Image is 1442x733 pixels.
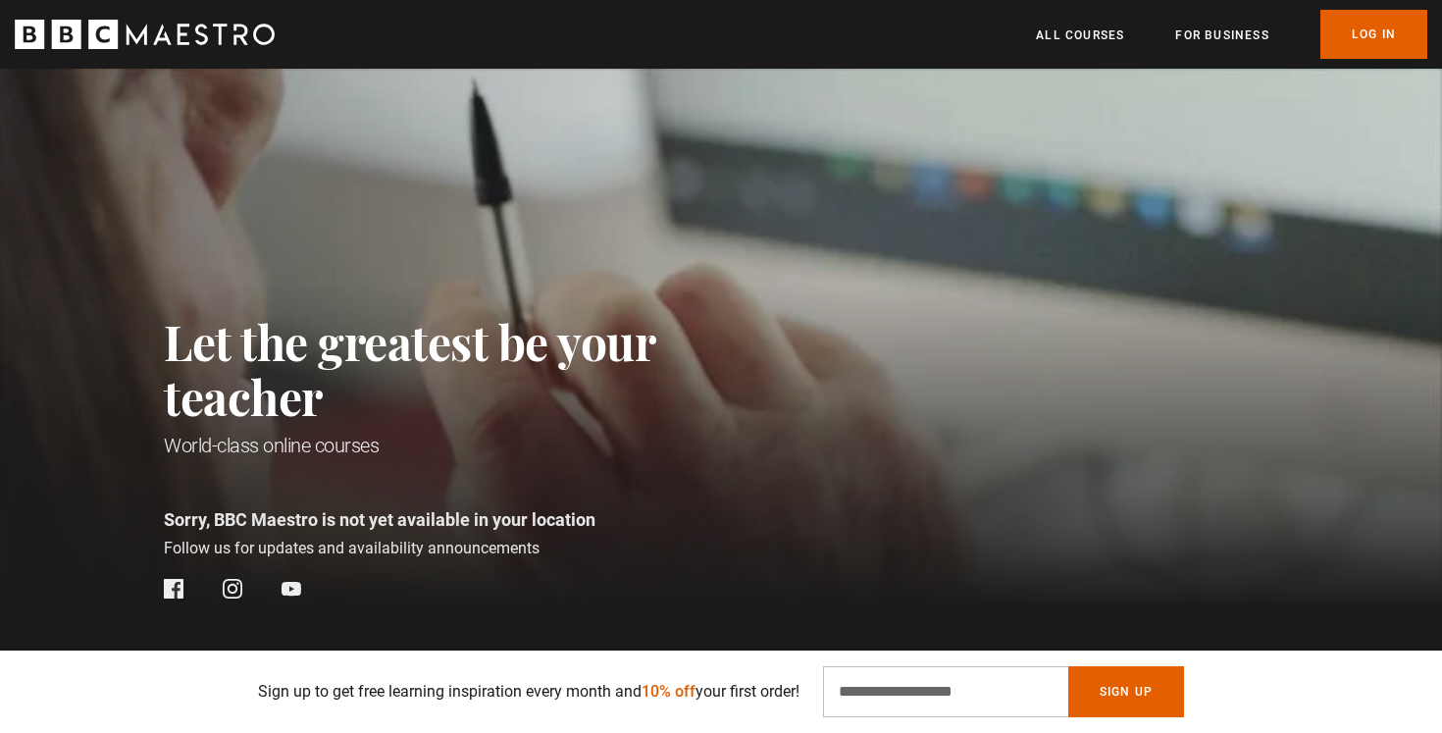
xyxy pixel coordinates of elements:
h1: World-class online courses [164,432,743,459]
p: Sign up to get free learning inspiration every month and your first order! [258,680,799,704]
span: 10% off [642,682,695,701]
a: All Courses [1036,26,1124,45]
button: Sign Up [1068,666,1184,717]
nav: Primary [1036,10,1427,59]
a: For business [1175,26,1268,45]
a: Log In [1320,10,1427,59]
p: Follow us for updates and availability announcements [164,537,743,560]
svg: BBC Maestro [15,20,275,49]
h2: Let the greatest be your teacher [164,314,743,424]
p: Sorry, BBC Maestro is not yet available in your location [164,506,743,533]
